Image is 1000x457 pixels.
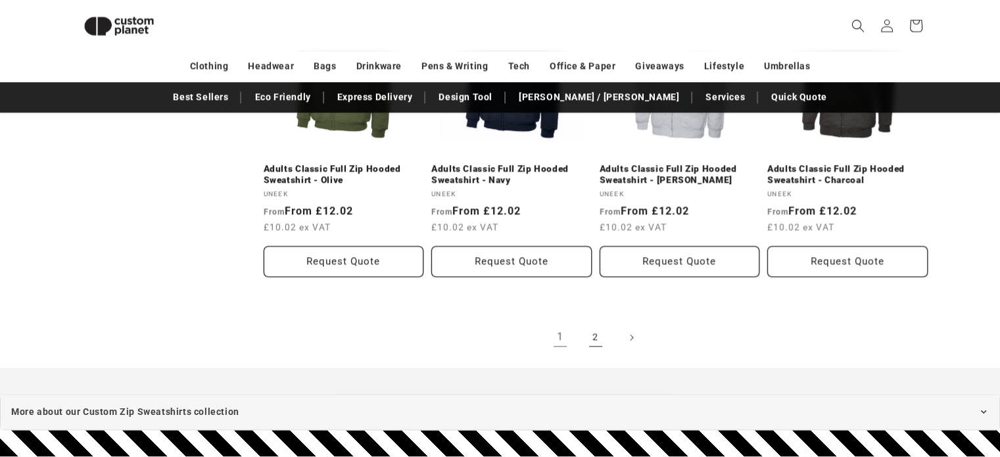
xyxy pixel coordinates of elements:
a: Eco Friendly [248,85,317,108]
a: Design Tool [432,85,499,108]
a: Drinkware [356,55,402,78]
a: Bags [314,55,336,78]
a: Adults Classic Full Zip Hooded Sweatshirt - Olive [264,163,424,186]
a: Lifestyle [704,55,744,78]
a: Clothing [190,55,229,78]
iframe: Chat Widget [780,315,1000,457]
a: Umbrellas [764,55,810,78]
a: Adults Classic Full Zip Hooded Sweatshirt - [PERSON_NAME] [600,163,760,186]
button: Request Quote [264,246,424,277]
a: Express Delivery [331,85,419,108]
button: Request Quote [431,246,592,277]
button: Request Quote [600,246,760,277]
a: Giveaways [635,55,684,78]
a: Tech [508,55,529,78]
a: Adults Classic Full Zip Hooded Sweatshirt - Navy [431,163,592,186]
a: [PERSON_NAME] / [PERSON_NAME] [512,85,686,108]
nav: Pagination [264,323,928,352]
a: Services [699,85,751,108]
img: Custom Planet [73,5,165,47]
a: Headwear [248,55,294,78]
a: Best Sellers [166,85,235,108]
summary: Search [844,11,872,40]
a: Pens & Writing [421,55,488,78]
a: Page 1 [546,323,575,352]
a: Adults Classic Full Zip Hooded Sweatshirt - Charcoal [767,163,928,186]
span: More about our Custom Zip Sweatshirts collection [11,404,239,420]
a: Page 2 [581,323,610,352]
a: Next page [617,323,646,352]
button: Request Quote [767,246,928,277]
a: Quick Quote [765,85,834,108]
a: Office & Paper [550,55,615,78]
